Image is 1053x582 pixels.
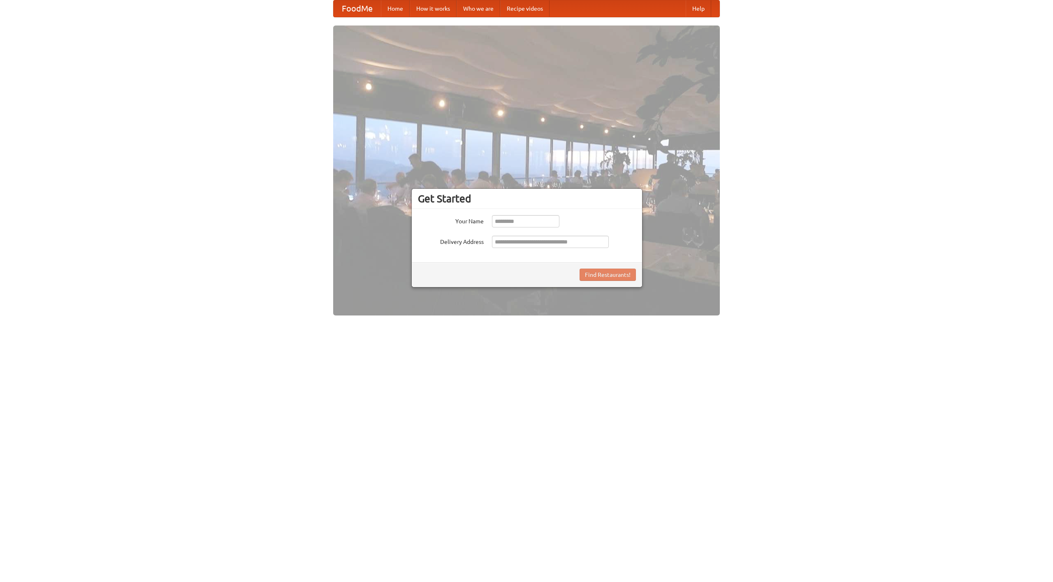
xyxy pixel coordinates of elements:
h3: Get Started [418,192,636,205]
button: Find Restaurants! [580,269,636,281]
a: Help [686,0,711,17]
a: Recipe videos [500,0,550,17]
a: How it works [410,0,457,17]
a: Home [381,0,410,17]
label: Your Name [418,215,484,225]
a: FoodMe [334,0,381,17]
label: Delivery Address [418,236,484,246]
a: Who we are [457,0,500,17]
